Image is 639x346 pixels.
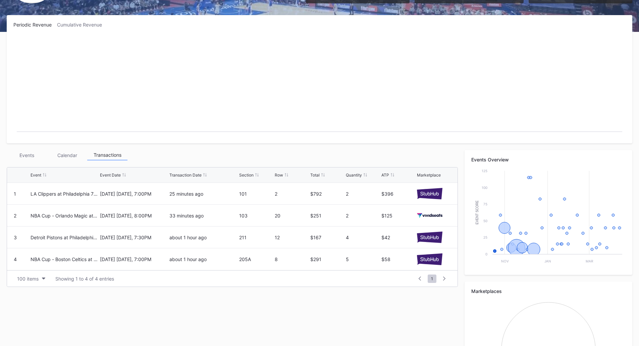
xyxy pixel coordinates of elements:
div: 1 [14,191,16,197]
div: Event [31,172,41,178]
button: 100 items [14,274,49,283]
div: Event Date [100,172,121,178]
div: 5 [346,256,380,262]
div: Events Overview [471,157,626,162]
div: Showing 1 to 4 of 4 entries [55,276,114,282]
div: [DATE] [DATE], 7:30PM [100,235,168,240]
div: $396 [381,191,415,197]
div: 8 [275,256,309,262]
img: vividSeats.svg [417,213,442,218]
div: 211 [239,235,273,240]
img: stubHub.svg [417,188,442,199]
div: 2 [346,191,380,197]
div: $291 [310,256,344,262]
div: 103 [239,213,273,218]
div: [DATE] [DATE], 7:00PM [100,256,168,262]
div: Detroit Pistons at Philadelphia 76ers [31,235,98,240]
div: 4 [346,235,380,240]
text: 75 [483,202,487,206]
text: Jan [544,259,551,263]
div: $792 [310,191,344,197]
div: 4 [14,256,17,262]
text: 25 [483,235,487,239]
div: about 1 hour ago [169,256,237,262]
div: NBA Cup - Boston Celtics at Philadelphia 76ers [31,256,98,262]
div: Marketplaces [471,288,626,294]
div: 12 [275,235,309,240]
div: about 1 hour ago [169,235,237,240]
div: Total [310,172,320,178]
div: 2 [14,213,16,218]
div: Cumulative Revenue [57,22,107,28]
div: ATP [381,172,389,178]
div: Section [239,172,254,178]
img: stubHub.svg [417,232,442,243]
div: $167 [310,235,344,240]
div: 205A [239,256,273,262]
div: LA Clippers at Philadelphia 76ers [31,191,98,197]
div: $251 [310,213,344,218]
div: 20 [275,213,309,218]
div: 100 items [17,276,39,282]
div: Transactions [87,150,127,160]
div: [DATE] [DATE], 8:00PM [100,213,168,218]
div: $125 [381,213,415,218]
text: 125 [482,169,487,173]
text: 50 [483,219,487,223]
div: 33 minutes ago [169,213,237,218]
text: Mar [586,259,593,263]
svg: Chart title [13,36,626,137]
text: 0 [485,252,487,256]
svg: Chart title [471,167,626,268]
div: Periodic Revenue [13,22,57,28]
div: 101 [239,191,273,197]
text: Event Score [475,200,479,225]
div: 3 [14,235,17,240]
div: Row [275,172,283,178]
div: Marketplace [417,172,441,178]
div: Events [7,150,47,160]
div: [DATE] [DATE], 7:00PM [100,191,168,197]
div: NBA Cup - Orlando Magic at Philadelphia 76ers [31,213,98,218]
span: 1 [428,275,436,283]
div: $58 [381,256,415,262]
div: $42 [381,235,415,240]
div: Quantity [346,172,362,178]
text: Nov [501,259,509,263]
div: 2 [346,213,380,218]
div: 25 minutes ago [169,191,237,197]
div: 2 [275,191,309,197]
text: 100 [482,186,487,190]
div: Transaction Date [169,172,202,178]
div: Calendar [47,150,87,160]
img: stubHub.svg [417,253,442,265]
